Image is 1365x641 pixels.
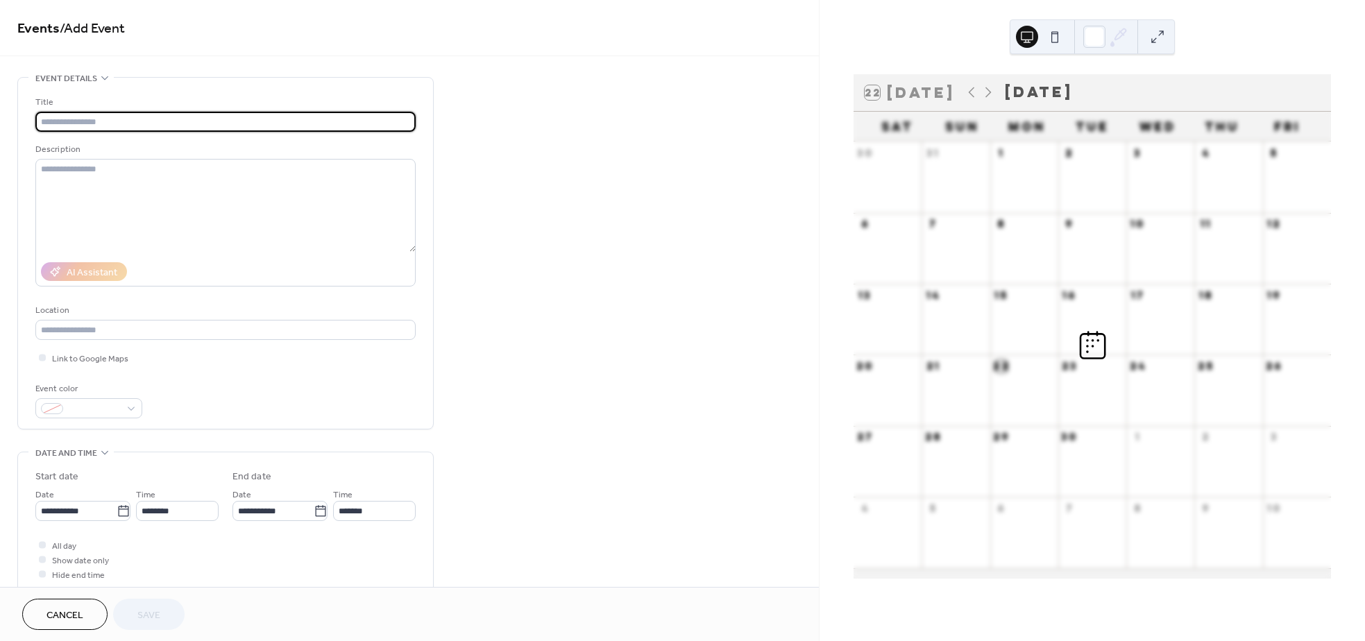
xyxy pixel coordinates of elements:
[1125,112,1190,142] div: Wed
[1063,502,1076,514] div: 7
[1268,218,1280,230] div: 12
[1063,289,1076,301] div: 16
[1200,502,1212,514] div: 9
[1131,218,1144,230] div: 10
[1005,83,1073,103] div: [DATE]
[136,488,155,502] span: Time
[52,539,76,554] span: All day
[1200,289,1212,301] div: 18
[35,303,413,318] div: Location
[858,360,871,373] div: 20
[930,112,995,142] div: Sun
[1200,431,1212,443] div: 2
[858,289,871,301] div: 13
[52,352,128,366] span: Link to Google Maps
[995,502,1008,514] div: 6
[995,112,1060,142] div: Mon
[1268,360,1280,373] div: 26
[35,488,54,502] span: Date
[995,431,1008,443] div: 29
[1131,360,1144,373] div: 24
[35,470,78,484] div: Start date
[865,112,930,142] div: Sat
[46,608,83,623] span: Cancel
[1200,218,1212,230] div: 11
[60,15,125,42] span: / Add Event
[35,142,413,157] div: Description
[1268,502,1280,514] div: 10
[1063,146,1076,159] div: 2
[995,218,1008,230] div: 8
[1131,146,1144,159] div: 3
[1060,112,1125,142] div: Tue
[927,431,940,443] div: 28
[17,15,60,42] a: Events
[995,146,1008,159] div: 1
[858,431,871,443] div: 27
[52,568,105,583] span: Hide end time
[333,488,353,502] span: Time
[995,289,1008,301] div: 15
[927,502,940,514] div: 5
[1268,431,1280,443] div: 3
[232,470,271,484] div: End date
[858,218,871,230] div: 6
[858,502,871,514] div: 4
[22,599,108,630] button: Cancel
[1063,431,1076,443] div: 30
[1200,360,1212,373] div: 25
[1063,218,1076,230] div: 9
[1268,146,1280,159] div: 5
[1190,112,1255,142] div: Thu
[35,71,97,86] span: Event details
[927,218,940,230] div: 7
[927,289,940,301] div: 14
[995,360,1008,373] div: 22
[1131,289,1144,301] div: 17
[927,146,940,159] div: 31
[1268,289,1280,301] div: 19
[1131,431,1144,443] div: 1
[1063,360,1076,373] div: 23
[232,488,251,502] span: Date
[1200,146,1212,159] div: 4
[35,446,97,461] span: Date and time
[52,554,109,568] span: Show date only
[35,382,139,396] div: Event color
[927,360,940,373] div: 21
[1131,502,1144,514] div: 8
[1255,112,1320,142] div: Fri
[858,146,871,159] div: 30
[35,95,413,110] div: Title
